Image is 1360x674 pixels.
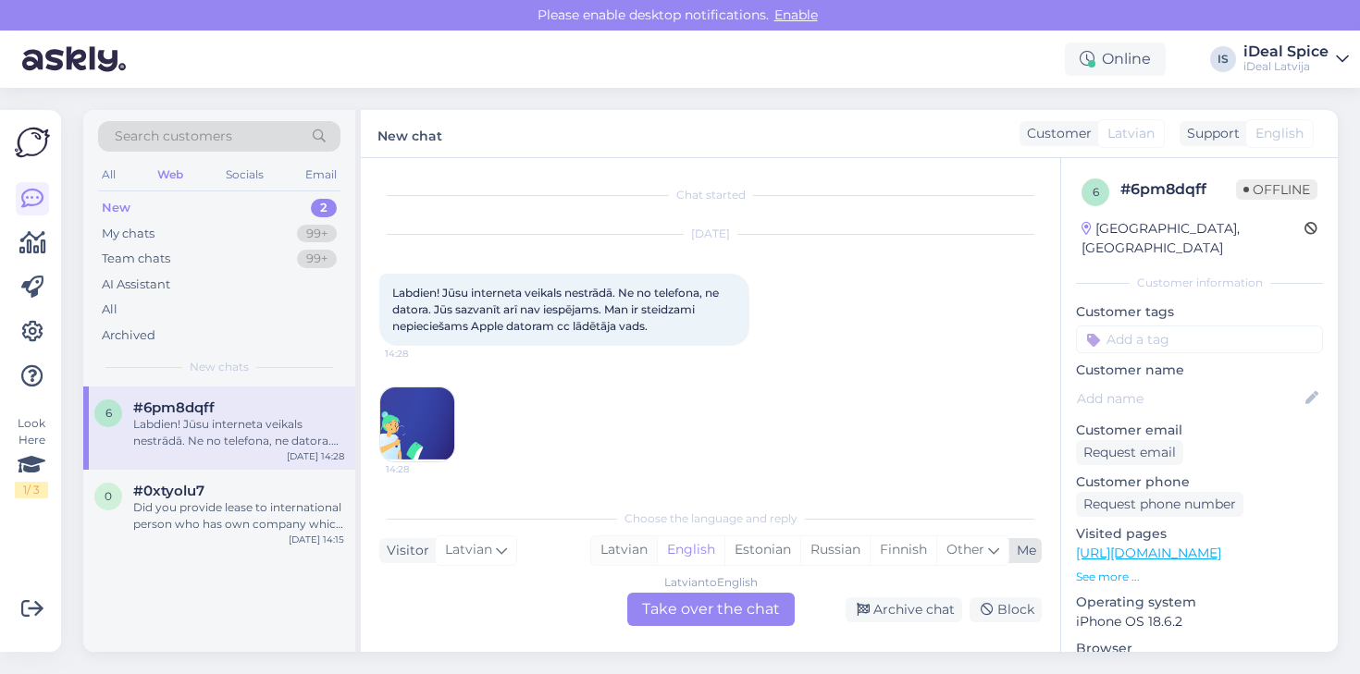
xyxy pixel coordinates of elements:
[379,510,1042,527] div: Choose the language and reply
[302,163,340,187] div: Email
[1243,44,1349,74] a: iDeal SpiceiDeal Latvija
[1076,492,1243,517] div: Request phone number
[133,399,215,416] span: #6pm8dqff
[386,462,455,476] span: 14:28
[392,286,722,333] span: Labdien! Jūsu interneta veikals nestrādā. Ne no telefona, ne datora. Jūs sazvanīt arī nav iespēja...
[1243,44,1329,59] div: iDeal Spice
[102,326,155,345] div: Archived
[1020,124,1092,143] div: Customer
[385,347,454,361] span: 14:28
[1076,440,1183,465] div: Request email
[1076,612,1323,631] p: iPhone OS 18.6.2
[445,540,492,560] span: Latvian
[1076,639,1323,658] p: Browser
[1076,545,1221,561] a: [URL][DOMAIN_NAME]
[289,533,344,546] div: [DATE] 14:15
[1180,124,1240,143] div: Support
[846,597,962,622] div: Archive chat
[380,387,454,461] img: Attachment
[1076,361,1323,380] p: Customer name
[627,593,795,626] div: Take over the chat
[769,6,823,23] span: Enable
[1076,593,1323,612] p: Operating system
[1076,524,1323,544] p: Visited pages
[102,250,170,268] div: Team chats
[102,199,130,217] div: New
[1243,59,1329,74] div: iDeal Latvija
[724,536,800,564] div: Estonian
[1065,43,1166,76] div: Online
[1077,388,1302,409] input: Add name
[591,536,657,564] div: Latvian
[970,597,1042,622] div: Block
[133,499,344,533] div: Did you provide lease to international person who has own company which is less than year
[105,489,112,503] span: 0
[190,359,249,375] span: New chats
[1076,325,1323,353] input: Add a tag
[1009,541,1036,560] div: Me
[115,127,232,146] span: Search customers
[102,300,117,319] div: All
[1076,472,1323,492] p: Customer phone
[15,415,48,498] div: Look Here
[657,536,724,564] div: English
[379,541,429,560] div: Visitor
[154,163,187,187] div: Web
[1120,178,1236,201] div: # 6pm8dqff
[1236,179,1317,200] span: Offline
[311,199,337,217] div: 2
[287,449,344,463] div: [DATE] 14:28
[870,536,936,564] div: Finnish
[664,574,758,591] div: Latvian to English
[946,541,984,558] span: Other
[297,250,337,268] div: 99+
[1093,185,1099,199] span: 6
[1076,569,1323,585] p: See more ...
[15,482,48,498] div: 1 / 3
[1076,302,1323,322] p: Customer tags
[1076,275,1323,291] div: Customer information
[15,125,50,160] img: Askly Logo
[98,163,119,187] div: All
[379,226,1042,242] div: [DATE]
[105,406,112,420] span: 6
[1255,124,1304,143] span: English
[102,276,170,294] div: AI Assistant
[133,483,204,499] span: #0xtyolu7
[1082,219,1304,258] div: [GEOGRAPHIC_DATA], [GEOGRAPHIC_DATA]
[222,163,267,187] div: Socials
[1107,124,1155,143] span: Latvian
[800,536,870,564] div: Russian
[379,187,1042,203] div: Chat started
[377,121,442,146] label: New chat
[102,225,155,243] div: My chats
[133,416,344,449] div: Labdien! Jūsu interneta veikals nestrādā. Ne no telefona, ne datora. Jūs sazvanīt arī nav iespēja...
[1076,421,1323,440] p: Customer email
[297,225,337,243] div: 99+
[1210,46,1236,72] div: IS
